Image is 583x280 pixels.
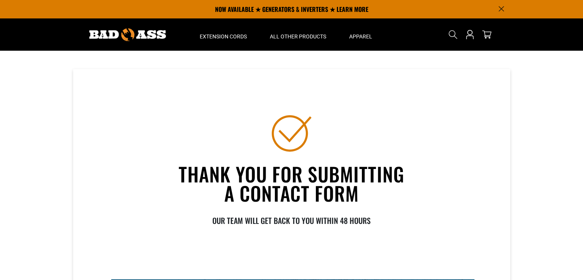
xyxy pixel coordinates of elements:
[338,18,384,51] summary: Apparel
[176,215,407,226] div: OUR TEAM WILL GET BACK TO YOU WITHIN 48 HOURS
[188,18,258,51] summary: Extension Cords
[258,18,338,51] summary: All Other Products
[176,161,407,205] h3: THANK YOU FOR SUBMITTING A CONTACT FORM
[447,28,459,41] summary: Search
[349,33,372,40] span: Apparel
[270,33,326,40] span: All Other Products
[200,33,247,40] span: Extension Cords
[89,28,166,41] img: Bad Ass Extension Cords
